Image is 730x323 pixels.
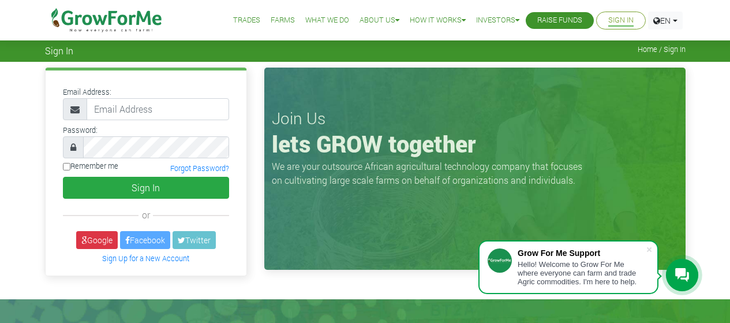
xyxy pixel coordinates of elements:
[272,159,589,187] p: We are your outsource African agricultural technology company that focuses on cultivating large s...
[608,14,634,27] a: Sign In
[476,14,519,27] a: Investors
[63,208,229,222] div: or
[638,45,686,54] span: Home / Sign In
[63,177,229,199] button: Sign In
[63,125,98,136] label: Password:
[45,45,73,56] span: Sign In
[63,161,118,172] label: Remember me
[410,14,466,27] a: How it Works
[76,231,118,249] a: Google
[272,130,678,158] h1: lets GROW together
[518,248,646,258] div: Grow For Me Support
[63,87,111,98] label: Email Address:
[272,109,678,128] h3: Join Us
[63,163,70,170] input: Remember me
[305,14,349,27] a: What We Do
[518,260,646,286] div: Hello! Welcome to Grow For Me where everyone can farm and trade Agric commodities. I'm here to help.
[537,14,582,27] a: Raise Funds
[170,164,229,173] a: Forgot Password?
[271,14,295,27] a: Farms
[233,14,260,27] a: Trades
[648,12,683,29] a: EN
[102,254,189,263] a: Sign Up for a New Account
[360,14,399,27] a: About Us
[87,98,229,120] input: Email Address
